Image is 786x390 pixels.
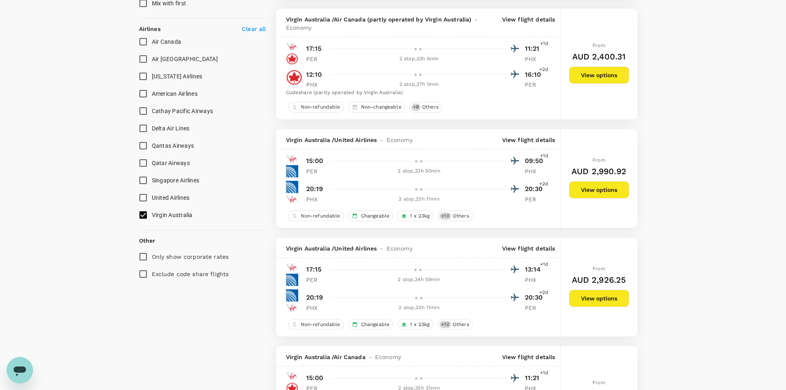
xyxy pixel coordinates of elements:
[332,167,507,175] div: 2 stop , 33h 50min
[525,293,545,303] p: 20:30
[306,184,323,194] p: 20:19
[306,276,327,284] p: PER
[449,213,472,220] span: Others
[525,70,545,80] p: 16:10
[525,184,545,194] p: 20:30
[358,321,393,328] span: Changeable
[332,304,507,312] div: 2 stop , 33h 11min
[286,89,545,97] div: Codeshare (partly operated by Virgin Australia)
[139,26,161,32] strong: Airlines
[366,353,375,361] span: -
[288,210,344,221] div: Non-refundable
[471,15,481,24] span: -
[152,270,229,278] p: Exclude code share flights
[449,321,472,328] span: Others
[539,288,548,297] span: +2d
[286,193,298,206] img: VA
[525,167,545,175] p: PHX
[569,290,629,307] button: View options
[540,369,548,377] span: +1d
[592,157,605,163] span: From
[377,244,386,253] span: -
[525,276,545,284] p: PHX
[286,165,298,177] img: UA
[397,319,433,330] div: 1 x 23kg
[397,210,433,221] div: 1 x 23kg
[306,265,322,274] p: 17:15
[502,15,555,32] p: View flight details
[358,213,393,220] span: Changeable
[348,319,394,330] div: Changeable
[592,43,605,48] span: From
[525,373,545,383] p: 11:21
[525,304,545,312] p: PER
[288,102,344,113] div: Non-refundable
[572,273,626,286] h6: AUD 2,926.25
[286,370,298,382] img: VA
[286,274,298,286] img: UA
[152,212,193,218] span: Virgin Australia
[437,210,472,221] div: +10Others
[306,55,327,63] p: PER
[286,244,377,253] span: Virgin Australia / United Airlines
[437,319,472,330] div: +10Others
[152,90,198,97] span: American Airlines
[286,289,298,302] img: UA
[152,253,229,261] p: Only show corporate rates
[525,44,545,54] p: 11:21
[439,321,451,328] span: + 10
[348,210,394,221] div: Changeable
[242,25,266,33] p: Clear all
[332,195,507,203] div: 2 stop , 33h 11min
[407,213,433,220] span: 1 x 23kg
[152,56,218,62] span: Air [GEOGRAPHIC_DATA]
[152,177,200,184] span: Singapore Airlines
[139,236,156,245] p: Other
[592,380,605,385] span: From
[411,104,420,111] span: + 8
[152,160,190,166] span: Qatar Airways
[332,55,507,63] div: 2 stop , 33h 6min
[375,353,401,361] span: Economy
[539,66,548,74] span: +2d
[297,321,344,328] span: Non-refundable
[377,136,386,144] span: -
[286,53,298,65] img: AC
[502,136,555,144] p: View flight details
[540,260,548,269] span: +1d
[306,167,327,175] p: PER
[288,319,344,330] div: Non-refundable
[407,321,433,328] span: 1 x 23kg
[348,102,405,113] div: Non-changeable
[332,276,507,284] div: 2 stop , 34h 59min
[525,195,545,203] p: PER
[306,156,323,166] p: 15:00
[569,66,629,84] button: View options
[286,302,298,314] img: VA
[152,38,182,45] span: Air Canada
[286,69,302,86] img: AC
[332,80,507,89] div: 2 stop , 37h 0min
[286,15,472,24] span: Virgin Australia / Air Canada (partly operated by Virgin Australia)
[306,195,327,203] p: PHX
[286,153,298,165] img: VA
[572,50,626,63] h6: AUD 2,400.31
[540,40,548,48] span: +1d
[152,194,190,201] span: United Airlines
[286,261,298,274] img: VA
[358,104,405,111] span: Non-changeable
[306,80,327,89] p: PHX
[297,213,344,220] span: Non-refundable
[306,304,327,312] p: PHX
[525,80,545,89] p: PER
[525,55,545,63] p: PHX
[152,125,190,132] span: Delta Air Lines
[387,136,413,144] span: Economy
[525,265,545,274] p: 13:14
[571,165,626,178] h6: AUD 2,990.92
[306,70,322,80] p: 12:10
[540,152,548,160] span: +1d
[306,373,323,383] p: 15:00
[306,44,322,54] p: 17:15
[297,104,344,111] span: Non-refundable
